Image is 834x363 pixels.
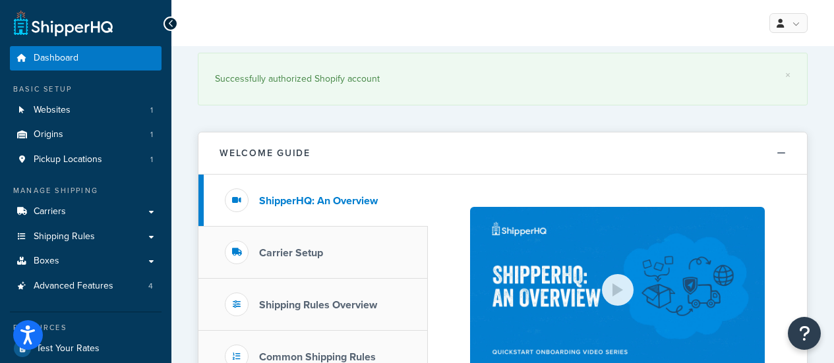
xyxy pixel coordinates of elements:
[10,274,162,298] li: Advanced Features
[259,299,377,311] h3: Shipping Rules Overview
[10,123,162,147] li: Origins
[150,154,153,165] span: 1
[259,247,323,259] h3: Carrier Setup
[785,70,790,80] a: ×
[198,132,807,175] button: Welcome Guide
[10,46,162,70] a: Dashboard
[10,200,162,224] a: Carriers
[34,281,113,292] span: Advanced Features
[788,317,821,350] button: Open Resource Center
[10,148,162,172] a: Pickup Locations1
[34,206,66,217] span: Carriers
[34,129,63,140] span: Origins
[220,148,311,158] h2: Welcome Guide
[10,337,162,360] a: Test Your Rates
[10,322,162,333] div: Resources
[34,53,78,64] span: Dashboard
[10,185,162,196] div: Manage Shipping
[36,343,100,354] span: Test Your Rates
[259,351,376,363] h3: Common Shipping Rules
[10,98,162,123] a: Websites1
[215,70,790,88] div: Successfully authorized Shopify account
[10,84,162,95] div: Basic Setup
[34,154,102,165] span: Pickup Locations
[34,256,59,267] span: Boxes
[150,129,153,140] span: 1
[148,281,153,292] span: 4
[10,249,162,273] a: Boxes
[10,123,162,147] a: Origins1
[10,98,162,123] li: Websites
[150,105,153,116] span: 1
[10,274,162,298] a: Advanced Features4
[10,148,162,172] li: Pickup Locations
[34,231,95,242] span: Shipping Rules
[34,105,71,116] span: Websites
[10,225,162,249] a: Shipping Rules
[259,195,378,207] h3: ShipperHQ: An Overview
